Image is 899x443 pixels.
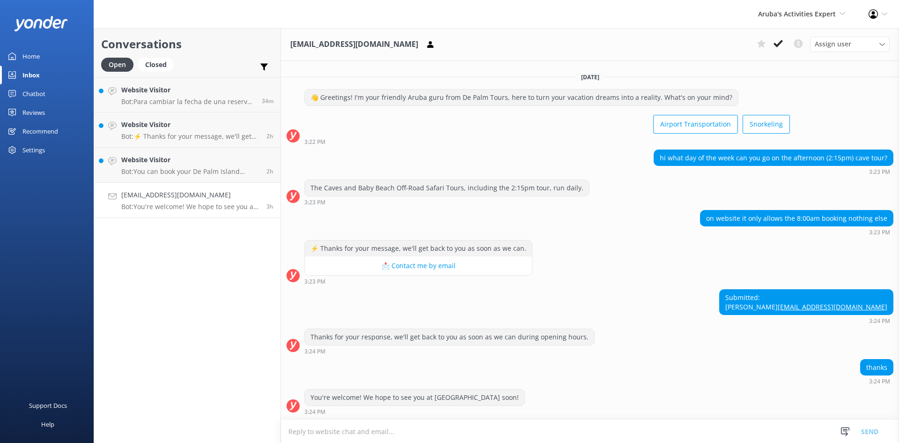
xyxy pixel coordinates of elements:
[654,168,893,175] div: Oct 11 2025 03:23pm (UTC -04:00) America/Caracas
[304,200,325,205] strong: 3:23 PM
[700,229,893,235] div: Oct 11 2025 03:23pm (UTC -04:00) America/Caracas
[304,279,325,285] strong: 3:23 PM
[810,37,890,52] div: Assign User
[121,120,259,130] h4: Website Visitor
[653,115,738,134] button: Airport Transportation
[743,115,790,134] button: Snorkeling
[860,378,893,384] div: Oct 11 2025 03:24pm (UTC -04:00) America/Caracas
[305,329,594,345] div: Thanks for your response, we'll get back to you as soon as we can during opening hours.
[861,360,893,375] div: thanks
[266,132,273,140] span: Oct 11 2025 04:25pm (UTC -04:00) America/Caracas
[138,58,174,72] div: Closed
[305,240,532,256] div: ⚡ Thanks for your message, we'll get back to you as soon as we can.
[121,85,255,95] h4: Website Visitor
[758,9,836,18] span: Aruba's Activities Expert
[22,47,40,66] div: Home
[266,203,273,210] span: Oct 11 2025 03:24pm (UTC -04:00) America/Caracas
[304,408,525,415] div: Oct 11 2025 03:24pm (UTC -04:00) America/Caracas
[304,199,590,205] div: Oct 11 2025 03:23pm (UTC -04:00) America/Caracas
[700,210,893,226] div: on website it only allows the 8:00am booking nothing else
[290,38,418,51] h3: [EMAIL_ADDRESS][DOMAIN_NAME]
[22,141,45,159] div: Settings
[304,139,325,145] strong: 3:22 PM
[22,66,40,84] div: Inbox
[14,16,68,31] img: yonder-white-logo.png
[121,190,259,200] h4: [EMAIL_ADDRESS][DOMAIN_NAME]
[101,58,133,72] div: Open
[29,396,67,415] div: Support Docs
[720,290,893,315] div: Submitted: [PERSON_NAME]
[94,148,280,183] a: Website VisitorBot:You can book your De Palm Island experience online at [URL][DOMAIN_NAME].2h
[304,349,325,354] strong: 3:24 PM
[304,278,532,285] div: Oct 11 2025 03:23pm (UTC -04:00) America/Caracas
[121,98,255,106] p: Bot: Para cambiar la fecha de una reserva, por favor contáctenos al [PHONE_NUMBER] o envíe un cor...
[778,302,887,311] a: [EMAIL_ADDRESS][DOMAIN_NAME]
[305,390,524,405] div: You're welcome! We hope to see you at [GEOGRAPHIC_DATA] soon!
[101,35,273,53] h2: Conversations
[266,167,273,175] span: Oct 11 2025 03:43pm (UTC -04:00) America/Caracas
[41,415,54,434] div: Help
[121,167,259,176] p: Bot: You can book your De Palm Island experience online at [URL][DOMAIN_NAME].
[654,150,893,166] div: hi what day of the week can you go on the afternoon (2:15pm) cave tour?
[305,90,738,105] div: 👋 Greetings! I'm your friendly Aruba guru from De Palm Tours, here to turn your vacation dreams i...
[869,318,890,324] strong: 3:24 PM
[94,77,280,113] a: Website VisitorBot:Para cambiar la fecha de una reserva, por favor contáctenos al [PHONE_NUMBER] ...
[94,183,280,218] a: [EMAIL_ADDRESS][DOMAIN_NAME]Bot:You're welcome! We hope to see you at [GEOGRAPHIC_DATA] soon!3h
[305,180,589,196] div: The Caves and Baby Beach Off-Road Safari Tours, including the 2:15pm tour, run daily.
[815,39,851,49] span: Assign user
[121,203,259,211] p: Bot: You're welcome! We hope to see you at [GEOGRAPHIC_DATA] soon!
[22,84,45,103] div: Chatbot
[869,169,890,175] strong: 3:23 PM
[304,409,325,415] strong: 3:24 PM
[305,256,532,275] button: 📩 Contact me by email
[304,348,595,354] div: Oct 11 2025 03:24pm (UTC -04:00) America/Caracas
[94,113,280,148] a: Website VisitorBot:⚡ Thanks for your message, we'll get back to you as soon as we can.2h
[304,138,790,145] div: Oct 11 2025 03:22pm (UTC -04:00) America/Caracas
[22,103,45,122] div: Reviews
[121,132,259,141] p: Bot: ⚡ Thanks for your message, we'll get back to you as soon as we can.
[262,97,273,105] span: Oct 11 2025 05:55pm (UTC -04:00) America/Caracas
[869,379,890,384] strong: 3:24 PM
[138,59,178,69] a: Closed
[101,59,138,69] a: Open
[22,122,58,141] div: Recommend
[575,73,605,81] span: [DATE]
[719,317,893,324] div: Oct 11 2025 03:24pm (UTC -04:00) America/Caracas
[869,230,890,235] strong: 3:23 PM
[121,155,259,165] h4: Website Visitor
